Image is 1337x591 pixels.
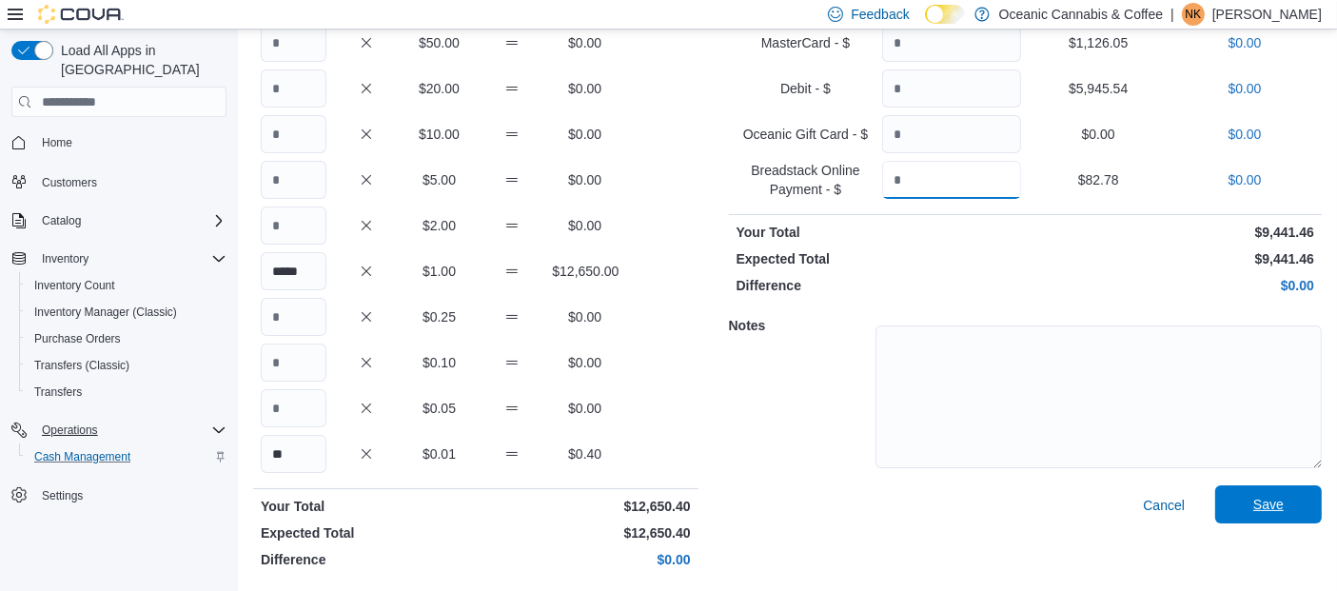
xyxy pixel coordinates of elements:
[27,274,226,297] span: Inventory Count
[406,353,472,372] p: $0.10
[1215,485,1322,523] button: Save
[27,274,123,297] a: Inventory Count
[1212,3,1322,26] p: [PERSON_NAME]
[4,207,234,234] button: Catalog
[4,167,234,195] button: Customers
[34,358,129,373] span: Transfers (Classic)
[480,523,691,542] p: $12,650.40
[34,130,226,154] span: Home
[737,125,875,144] p: Oceanic Gift Card - $
[406,125,472,144] p: $10.00
[1135,486,1192,524] button: Cancel
[34,131,80,154] a: Home
[406,399,472,418] p: $0.05
[737,79,875,98] p: Debit - $
[1175,170,1314,189] p: $0.00
[729,306,872,345] h5: Notes
[552,262,618,281] p: $12,650.00
[552,125,618,144] p: $0.00
[27,327,226,350] span: Purchase Orders
[11,121,226,559] nav: Complex example
[42,213,81,228] span: Catalog
[34,209,226,232] span: Catalog
[552,79,618,98] p: $0.00
[882,69,1021,108] input: Quantity
[34,484,90,507] a: Settings
[1029,125,1168,144] p: $0.00
[42,488,83,503] span: Settings
[882,161,1021,199] input: Quantity
[4,482,234,509] button: Settings
[27,354,137,377] a: Transfers (Classic)
[34,171,105,194] a: Customers
[34,449,130,464] span: Cash Management
[34,209,88,232] button: Catalog
[406,79,472,98] p: $20.00
[27,301,185,324] a: Inventory Manager (Classic)
[1143,496,1185,515] span: Cancel
[552,307,618,326] p: $0.00
[1253,495,1284,514] span: Save
[34,384,82,400] span: Transfers
[999,3,1164,26] p: Oceanic Cannabis & Coffee
[42,175,97,190] span: Customers
[34,169,226,193] span: Customers
[4,246,234,272] button: Inventory
[53,41,226,79] span: Load All Apps in [GEOGRAPHIC_DATA]
[1029,170,1168,189] p: $82.78
[261,435,326,473] input: Quantity
[737,249,1022,268] p: Expected Total
[406,216,472,235] p: $2.00
[406,262,472,281] p: $1.00
[27,445,138,468] a: Cash Management
[19,352,234,379] button: Transfers (Classic)
[1029,276,1314,295] p: $0.00
[1029,249,1314,268] p: $9,441.46
[19,272,234,299] button: Inventory Count
[1175,79,1314,98] p: $0.00
[406,170,472,189] p: $5.00
[4,417,234,443] button: Operations
[1029,33,1168,52] p: $1,126.05
[737,33,875,52] p: MasterCard - $
[552,353,618,372] p: $0.00
[1175,125,1314,144] p: $0.00
[261,389,326,427] input: Quantity
[261,550,472,569] p: Difference
[480,497,691,516] p: $12,650.40
[27,381,89,404] a: Transfers
[406,444,472,463] p: $0.01
[34,483,226,507] span: Settings
[34,305,177,320] span: Inventory Manager (Classic)
[925,24,926,25] span: Dark Mode
[261,115,326,153] input: Quantity
[27,445,226,468] span: Cash Management
[882,115,1021,153] input: Quantity
[882,24,1021,62] input: Quantity
[34,419,106,442] button: Operations
[1186,3,1202,26] span: NK
[1029,79,1168,98] p: $5,945.54
[261,69,326,108] input: Quantity
[737,223,1022,242] p: Your Total
[1029,223,1314,242] p: $9,441.46
[34,331,121,346] span: Purchase Orders
[27,381,226,404] span: Transfers
[261,207,326,245] input: Quantity
[261,497,472,516] p: Your Total
[552,444,618,463] p: $0.40
[42,251,88,266] span: Inventory
[406,307,472,326] p: $0.25
[19,443,234,470] button: Cash Management
[480,550,691,569] p: $0.00
[34,419,226,442] span: Operations
[19,379,234,405] button: Transfers
[42,423,98,438] span: Operations
[27,354,226,377] span: Transfers (Classic)
[261,298,326,336] input: Quantity
[42,135,72,150] span: Home
[34,247,226,270] span: Inventory
[552,170,618,189] p: $0.00
[4,128,234,156] button: Home
[1175,33,1314,52] p: $0.00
